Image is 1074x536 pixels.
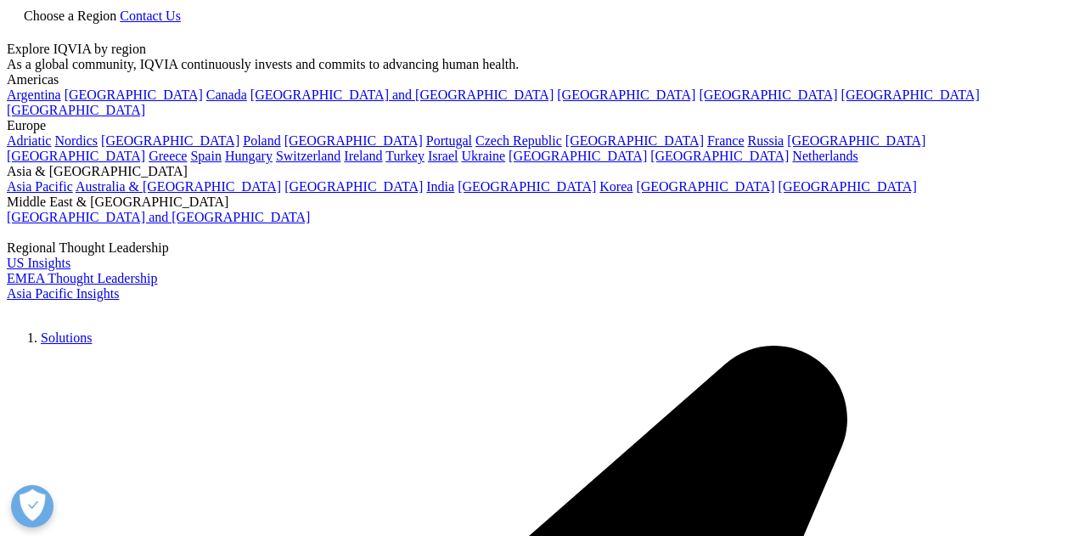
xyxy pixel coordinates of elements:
a: Contact Us [120,8,181,23]
div: Europe [7,118,1067,133]
a: [GEOGRAPHIC_DATA] [787,133,925,148]
div: Asia & [GEOGRAPHIC_DATA] [7,164,1067,179]
a: Solutions [41,330,92,345]
div: Regional Thought Leadership [7,240,1067,256]
a: Greece [149,149,187,163]
a: India [426,179,454,194]
a: [GEOGRAPHIC_DATA] [101,133,239,148]
a: Korea [599,179,633,194]
a: Switzerland [276,149,340,163]
a: [GEOGRAPHIC_DATA] [841,87,980,102]
a: Czech Republic [475,133,562,148]
a: Turkey [385,149,425,163]
a: [GEOGRAPHIC_DATA] [65,87,203,102]
a: [GEOGRAPHIC_DATA] and [GEOGRAPHIC_DATA] [7,210,310,224]
a: [GEOGRAPHIC_DATA] [284,133,423,148]
a: Netherlands [792,149,858,163]
div: As a global community, IQVIA continuously invests and commits to advancing human health. [7,57,1067,72]
a: [GEOGRAPHIC_DATA] [557,87,695,102]
button: Open Preferences [11,485,53,528]
a: [GEOGRAPHIC_DATA] [650,149,789,163]
div: Explore IQVIA by region [7,42,1067,57]
a: Asia Pacific Insights [7,286,119,301]
a: [GEOGRAPHIC_DATA] and [GEOGRAPHIC_DATA] [250,87,554,102]
a: EMEA Thought Leadership [7,271,157,285]
a: [GEOGRAPHIC_DATA] [7,149,145,163]
a: Ireland [344,149,382,163]
a: Asia Pacific [7,179,73,194]
a: [GEOGRAPHIC_DATA] [284,179,423,194]
a: Australia & [GEOGRAPHIC_DATA] [76,179,281,194]
div: Americas [7,72,1067,87]
a: [GEOGRAPHIC_DATA] [7,103,145,117]
a: [GEOGRAPHIC_DATA] [636,179,774,194]
span: Choose a Region [24,8,116,23]
a: Hungary [225,149,273,163]
a: Canada [206,87,247,102]
a: [GEOGRAPHIC_DATA] [509,149,647,163]
a: [GEOGRAPHIC_DATA] [458,179,596,194]
a: [GEOGRAPHIC_DATA] [699,87,837,102]
a: Spain [190,149,221,163]
a: Russia [748,133,784,148]
a: Adriatic [7,133,51,148]
a: Argentina [7,87,61,102]
a: Israel [428,149,458,163]
a: Portugal [426,133,472,148]
div: Middle East & [GEOGRAPHIC_DATA] [7,195,1067,210]
a: US Insights [7,256,70,270]
a: Nordics [54,133,98,148]
a: Ukraine [462,149,506,163]
a: Poland [243,133,280,148]
a: [GEOGRAPHIC_DATA] [565,133,704,148]
a: France [707,133,745,148]
a: [GEOGRAPHIC_DATA] [779,179,917,194]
